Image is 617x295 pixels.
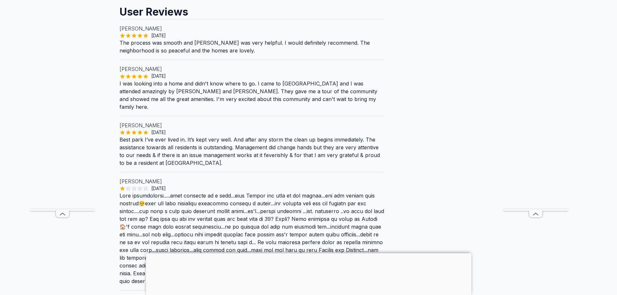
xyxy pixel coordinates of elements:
[120,136,384,167] p: Best park I’ve ever lived in. It’s kept very well. And after any storm the clean up begins immedi...
[149,185,168,192] span: [DATE]
[120,25,384,32] p: [PERSON_NAME]
[120,80,384,111] p: I was looking into a home and didn't know where to go. I came to [GEOGRAPHIC_DATA] and I was atte...
[149,73,168,79] span: [DATE]
[30,15,95,209] iframe: Advertisement
[149,32,168,39] span: [DATE]
[146,253,471,293] iframe: Advertisement
[120,192,384,285] p: Lore ipsumdolorsi.....amet consecte ad e sedd...eius Tempor inc utla et dol magnaa...eni adm veni...
[503,15,568,209] iframe: Advertisement
[149,129,168,136] span: [DATE]
[120,65,384,73] p: [PERSON_NAME]
[120,177,384,185] p: [PERSON_NAME]
[120,121,384,129] p: [PERSON_NAME]
[120,39,384,54] p: The process was smooth and [PERSON_NAME] was very helpful. I would definitely recommend. The neig...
